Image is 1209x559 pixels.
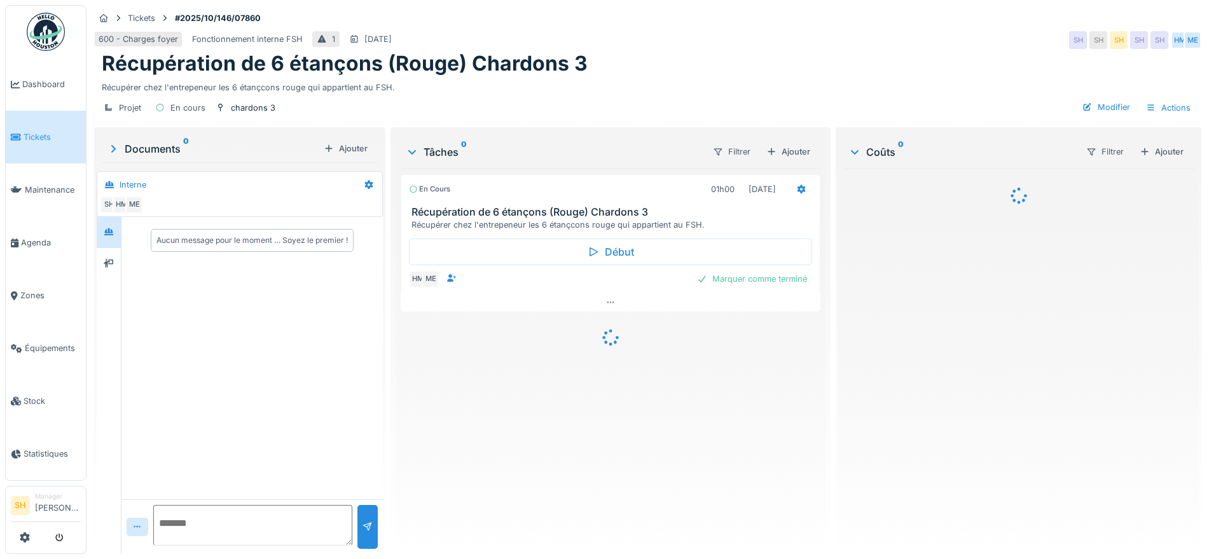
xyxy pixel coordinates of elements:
div: Manager [35,492,81,501]
h1: Récupération de 6 étançons (Rouge) Chardons 3 [102,52,588,76]
div: Documents [107,141,319,156]
div: Ajouter [761,143,815,160]
div: ME [422,270,439,288]
a: Tickets [6,111,86,163]
div: SH [100,196,118,214]
div: chardons 3 [231,102,275,114]
div: Modifier [1077,99,1135,116]
div: Tâches [406,144,702,160]
sup: 0 [898,144,904,160]
div: [DATE] [749,183,776,195]
div: Filtrer [707,142,756,161]
a: Agenda [6,216,86,269]
div: HM [409,270,427,288]
div: 01h00 [711,183,735,195]
a: Stock [6,375,86,427]
li: SH [11,496,30,515]
span: Statistiques [24,448,81,460]
div: SH [1110,31,1128,49]
h3: Récupération de 6 étançons (Rouge) Chardons 3 [411,206,815,218]
div: Marquer comme terminé [692,270,812,287]
span: Équipements [25,342,81,354]
span: Maintenance [25,184,81,196]
a: Maintenance [6,163,86,216]
div: Filtrer [1081,142,1130,161]
a: Dashboard [6,58,86,111]
div: Tickets [128,12,155,24]
div: SH [1089,31,1107,49]
div: En cours [409,184,450,195]
div: En cours [170,102,205,114]
div: [DATE] [364,33,392,45]
div: ME [1184,31,1201,49]
div: 600 - Charges foyer [99,33,178,45]
div: Récupérer chez l'entrepeneur les 6 étançcons rouge qui appartient au FSH. [102,76,1194,93]
div: Projet [119,102,141,114]
img: Badge_color-CXgf-gQk.svg [27,13,65,51]
div: SH [1130,31,1148,49]
a: SH Manager[PERSON_NAME] [11,492,81,522]
div: ME [125,196,143,214]
div: Fonctionnement interne FSH [192,33,303,45]
a: Statistiques [6,427,86,480]
span: Zones [20,289,81,301]
div: HM [1171,31,1189,49]
div: 1 [332,33,335,45]
div: Actions [1140,99,1196,117]
div: Début [409,238,812,265]
a: Équipements [6,322,86,375]
div: SH [1069,31,1087,49]
div: HM [113,196,130,214]
sup: 0 [183,141,189,156]
span: Tickets [24,131,81,143]
sup: 0 [461,144,467,160]
div: Ajouter [319,140,373,157]
strong: #2025/10/146/07860 [170,12,266,24]
div: Interne [120,179,146,191]
span: Agenda [21,237,81,249]
span: Dashboard [22,78,81,90]
div: SH [1150,31,1168,49]
div: Ajouter [1135,143,1189,160]
div: Récupérer chez l'entrepeneur les 6 étançcons rouge qui appartient au FSH. [411,219,815,231]
div: Aucun message pour le moment … Soyez le premier ! [156,235,348,246]
div: Coûts [848,144,1075,160]
a: Zones [6,269,86,322]
span: Stock [24,395,81,407]
li: [PERSON_NAME] [35,492,81,519]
